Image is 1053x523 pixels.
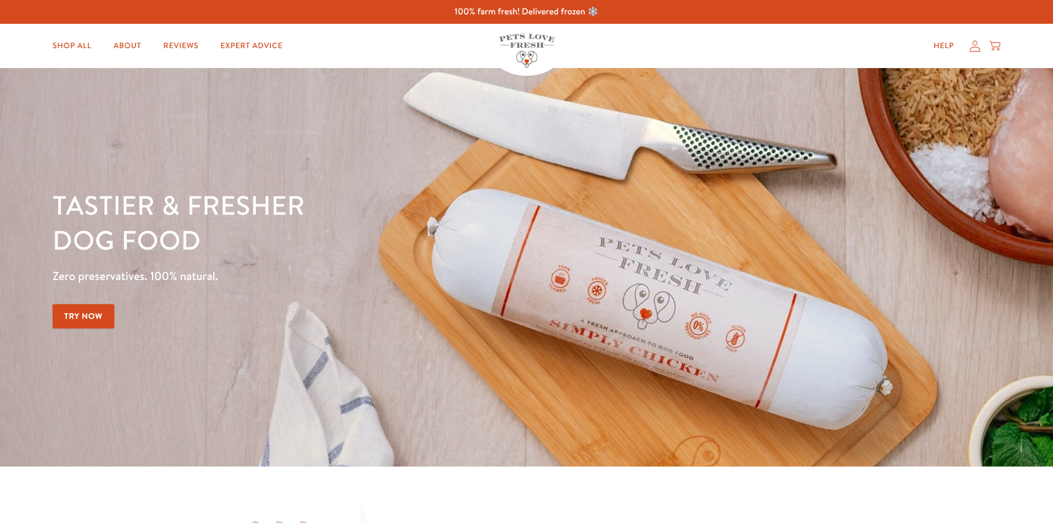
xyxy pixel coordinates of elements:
a: About [104,35,150,57]
a: Help [925,35,963,57]
a: Shop All [44,35,100,57]
a: Reviews [155,35,207,57]
a: Expert Advice [212,35,291,57]
img: Pets Love Fresh [499,34,554,68]
a: Try Now [53,304,114,329]
p: Zero preservatives. 100% natural. [53,266,684,286]
h1: Tastier & fresher dog food [53,189,684,258]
